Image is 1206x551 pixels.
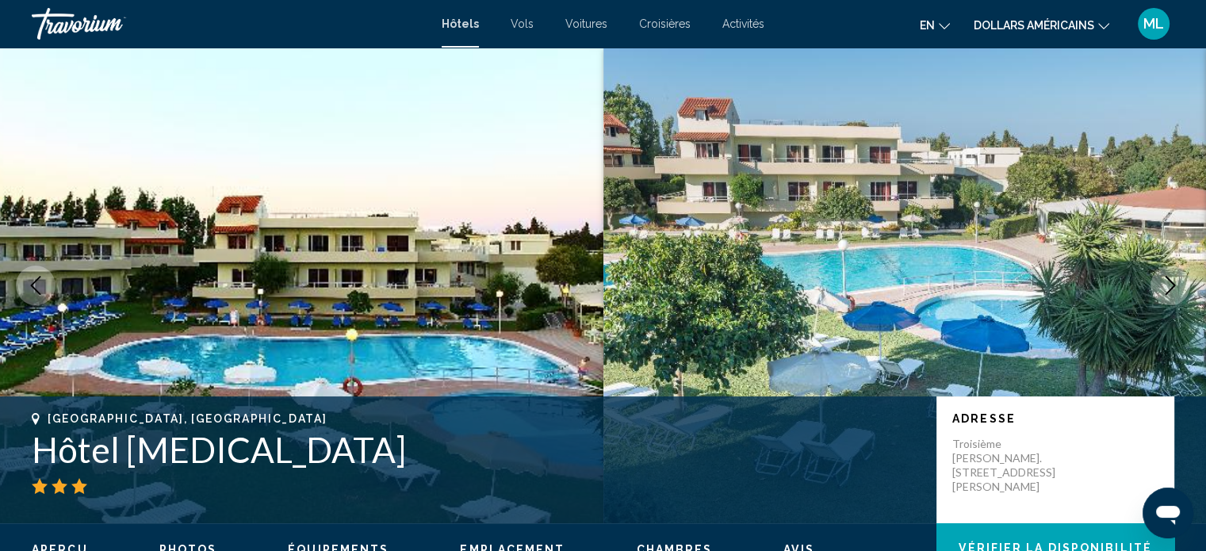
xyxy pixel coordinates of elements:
font: dollars américains [974,19,1094,32]
a: Hôtels [442,17,479,30]
a: Vols [511,17,534,30]
font: Troisième [PERSON_NAME]. [STREET_ADDRESS][PERSON_NAME] [952,437,1055,493]
font: Hôtel [MEDICAL_DATA] [32,429,406,470]
font: en [920,19,935,32]
a: Travorium [32,8,426,40]
a: Activités [722,17,764,30]
a: Croisières [639,17,691,30]
button: Changer de devise [974,13,1109,36]
button: Menu utilisateur [1133,7,1174,40]
a: Voitures [565,17,607,30]
font: Adresse [952,412,1016,425]
font: ML [1143,15,1164,32]
iframe: Bouton de lancement de la fenêtre de messagerie [1143,488,1193,538]
button: Image précédente [16,266,56,305]
font: [GEOGRAPHIC_DATA], [GEOGRAPHIC_DATA] [48,412,327,425]
button: Changer de langue [920,13,950,36]
button: Image suivante [1150,266,1190,305]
